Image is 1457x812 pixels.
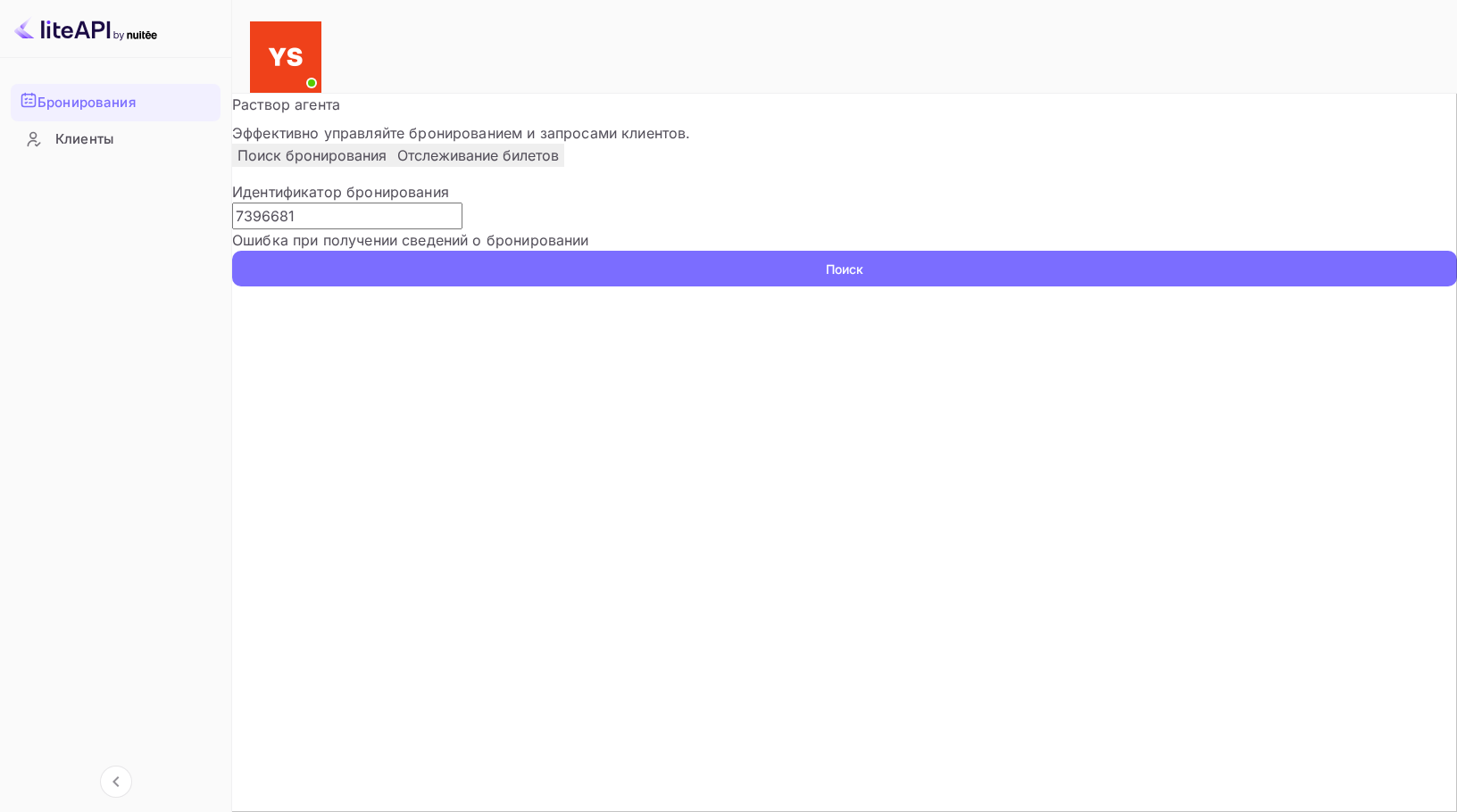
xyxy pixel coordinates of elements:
div: Бронирования [11,84,221,121]
ya-tr-span: Ошибка при получении сведений о бронировании [232,231,589,249]
ya-tr-span: Отслеживание билетов [397,146,559,164]
ya-tr-span: Раствор агента [232,95,340,113]
div: Клиенты [11,122,221,157]
a: Клиенты [11,122,221,155]
ya-tr-span: Клиенты [55,129,113,150]
ya-tr-span: Эффективно управляйте бронированием и запросами клиентов. [232,124,691,142]
input: Введите идентификатор бронирования (например, 63782194) [232,203,462,229]
img: Служба Поддержки Яндекса [250,21,321,93]
a: Бронирования [11,84,221,120]
ya-tr-span: Поиск бронирования [237,146,387,164]
button: Свернуть навигацию [100,766,132,798]
ya-tr-span: Бронирования [37,93,136,113]
ya-tr-span: Идентификатор бронирования [232,183,449,201]
ya-tr-span: Поиск [826,260,863,278]
img: Логотип LiteAPI [14,14,157,43]
button: Поиск [232,251,1457,286]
